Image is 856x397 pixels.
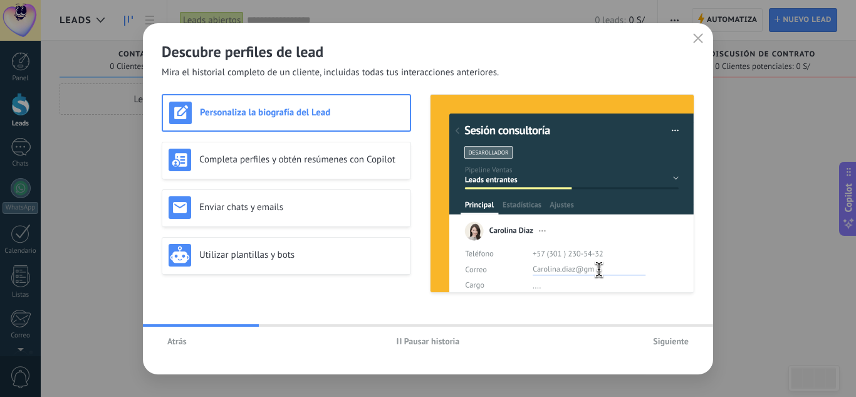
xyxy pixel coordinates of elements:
[162,332,192,351] button: Atrás
[162,42,694,61] h2: Descubre perfiles de lead
[653,337,689,346] span: Siguiente
[167,337,187,346] span: Atrás
[200,107,404,119] h3: Personaliza la biografía del Lead
[199,249,404,261] h3: Utilizar plantillas y bots
[647,332,694,351] button: Siguiente
[199,154,404,166] h3: Completa perfiles y obtén resúmenes con Copilot
[162,66,499,79] span: Mira el historial completo de un cliente, incluidas todas tus interacciones anteriores.
[199,201,404,213] h3: Enviar chats y emails
[404,337,460,346] span: Pausar historia
[391,332,466,351] button: Pausar historia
